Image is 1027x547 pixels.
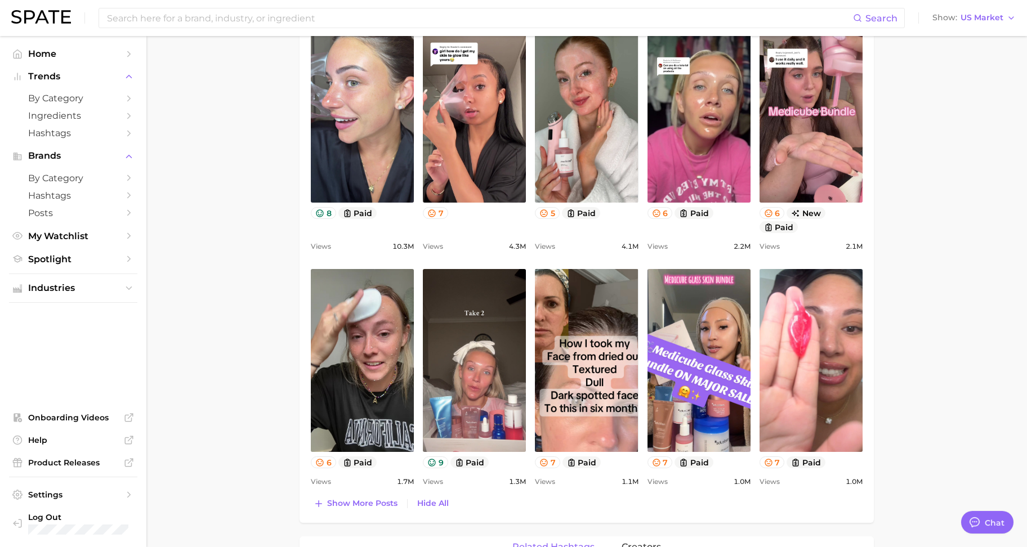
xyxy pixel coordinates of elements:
button: 7 [760,456,785,468]
span: 10.3m [392,240,414,253]
span: Views [423,240,443,253]
a: Help [9,432,137,449]
button: paid [562,207,601,219]
span: 2.1m [846,240,863,253]
span: Hide All [417,499,449,508]
button: 7 [423,207,448,219]
span: Views [648,240,668,253]
span: Views [311,475,331,488]
span: Views [760,240,780,253]
span: US Market [961,15,1003,21]
button: 6 [760,207,785,219]
button: 7 [535,456,560,468]
a: Home [9,45,137,62]
span: Views [423,475,443,488]
span: 1.0m [846,475,863,488]
span: new [787,207,825,219]
button: 5 [535,207,560,219]
button: Brands [9,147,137,164]
button: 6 [311,456,336,468]
button: Show more posts [311,496,400,512]
span: Views [760,475,780,488]
span: 4.1m [622,240,638,253]
span: Posts [28,208,118,218]
span: Settings [28,490,118,500]
a: Onboarding Videos [9,409,137,426]
button: Trends [9,68,137,85]
button: 7 [648,456,673,468]
span: Views [535,475,555,488]
a: Settings [9,486,137,503]
button: ShowUS Market [930,11,1019,25]
button: 8 [311,207,336,219]
span: Product Releases [28,458,118,468]
button: paid [675,207,713,219]
button: paid [338,456,377,468]
a: Spotlight [9,250,137,268]
span: Views [648,475,668,488]
button: Industries [9,280,137,297]
img: SPATE [11,10,71,24]
span: 2.2m [734,240,751,253]
span: by Category [28,173,118,183]
button: paid [450,456,489,468]
span: Ingredients [28,110,118,121]
button: paid [787,456,825,468]
button: 6 [648,207,673,219]
a: My Watchlist [9,227,137,245]
span: Onboarding Videos [28,413,118,423]
span: Spotlight [28,254,118,264]
button: paid [675,456,713,468]
span: Views [311,240,331,253]
span: Hashtags [28,128,118,138]
span: Home [28,48,118,59]
span: 1.3m [509,475,526,488]
span: 4.3m [509,240,526,253]
a: by Category [9,89,137,107]
a: Hashtags [9,124,137,142]
span: Views [535,240,555,253]
a: Hashtags [9,187,137,204]
a: Product Releases [9,454,137,471]
span: Brands [28,151,118,161]
button: 9 [423,456,448,468]
span: 1.1m [622,475,638,488]
span: My Watchlist [28,231,118,241]
span: Log Out [28,512,128,522]
span: Help [28,435,118,445]
span: by Category [28,93,118,104]
span: Hashtags [28,190,118,201]
span: 1.0m [734,475,751,488]
button: paid [562,456,601,468]
button: Hide All [414,496,452,511]
span: Industries [28,283,118,293]
button: paid [760,221,798,233]
span: 1.7m [397,475,414,488]
a: Log out. Currently logged in with e-mail unhokang@lghnh.com. [9,509,137,538]
input: Search here for a brand, industry, or ingredient [106,8,853,28]
a: Posts [9,204,137,222]
a: Ingredients [9,107,137,124]
a: by Category [9,169,137,187]
span: Show [932,15,957,21]
button: paid [338,207,377,219]
span: Show more posts [327,499,398,508]
span: Trends [28,71,118,82]
span: Search [865,13,897,24]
